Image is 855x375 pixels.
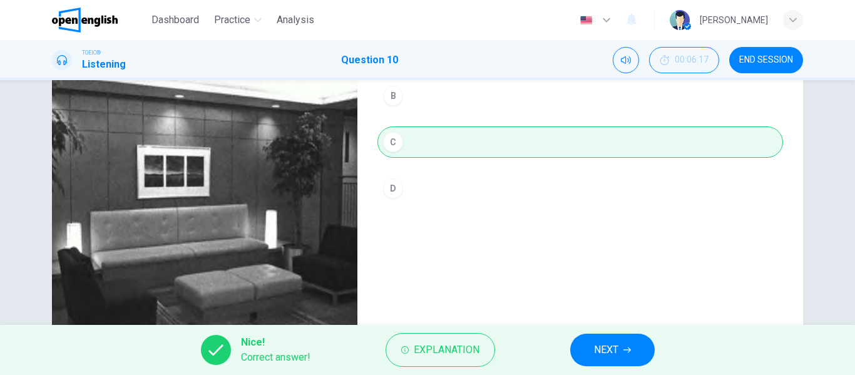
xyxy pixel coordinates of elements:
span: Nice! [241,335,310,350]
a: OpenEnglish logo [52,8,146,33]
span: END SESSION [739,55,793,65]
div: Hide [649,47,719,73]
span: NEXT [594,341,618,359]
h1: Question 10 [341,53,398,68]
button: Dashboard [146,9,204,31]
span: Explanation [414,341,479,359]
img: OpenEnglish logo [52,8,118,33]
button: 00:06:17 [649,47,719,73]
button: Explanation [386,333,495,367]
span: Correct answer! [241,350,310,365]
span: Dashboard [151,13,199,28]
h1: Listening [82,57,126,72]
span: TOEIC® [82,48,101,57]
img: en [578,16,594,25]
span: Analysis [277,13,314,28]
span: Practice [214,13,250,28]
div: Mute [613,47,639,73]
button: Practice [209,9,267,31]
button: NEXT [570,334,655,366]
img: Profile picture [670,10,690,30]
button: Analysis [272,9,319,31]
button: END SESSION [729,47,803,73]
img: Photographs [52,64,357,369]
span: 00:06:17 [675,55,709,65]
div: [PERSON_NAME] [700,13,768,28]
